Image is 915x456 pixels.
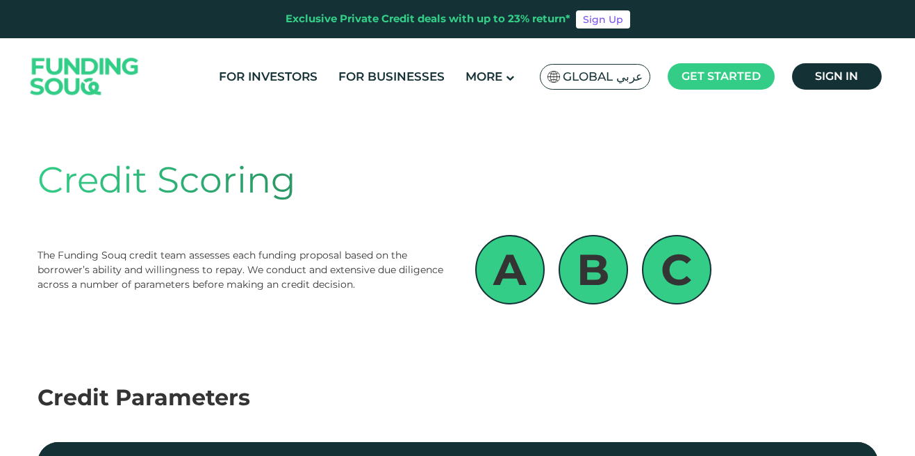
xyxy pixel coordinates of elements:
[286,11,570,27] div: Exclusive Private Credit deals with up to 23% return*
[475,235,545,304] div: A
[17,42,153,112] img: Logo
[576,10,630,28] a: Sign Up
[563,69,643,85] span: Global عربي
[815,70,858,83] span: Sign in
[559,235,628,304] div: B
[38,248,447,292] div: The Funding Souq credit team assesses each funding proposal based on the borrower’s ability and w...
[335,65,448,88] a: For Businesses
[465,70,502,83] span: More
[642,235,711,304] div: C
[38,153,878,207] div: Credit Scoring
[215,65,321,88] a: For Investors
[547,71,560,83] img: SA Flag
[682,70,761,83] span: Get started
[792,63,882,90] a: Sign in
[38,381,878,414] div: Credit Parameters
